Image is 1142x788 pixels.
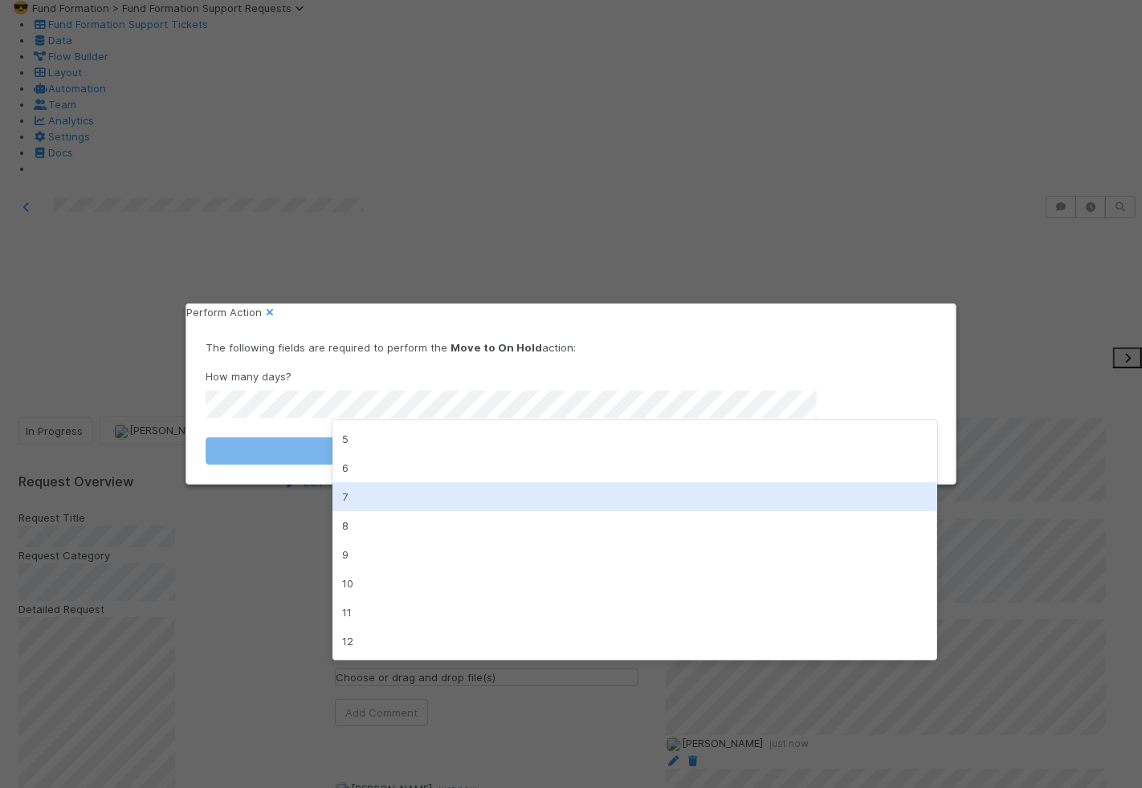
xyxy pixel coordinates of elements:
[206,339,936,355] p: The following fields are required to perform the action:
[332,569,937,598] div: 10
[332,540,937,569] div: 9
[332,627,937,656] div: 12
[206,437,936,465] button: Move to On Hold
[186,304,956,320] div: Perform Action
[332,511,937,540] div: 8
[332,598,937,627] div: 11
[332,482,937,511] div: 7
[332,453,937,482] div: 6
[332,656,937,684] div: 13
[451,341,542,354] strong: Move to On Hold
[332,424,937,453] div: 5
[206,368,292,384] label: How many days?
